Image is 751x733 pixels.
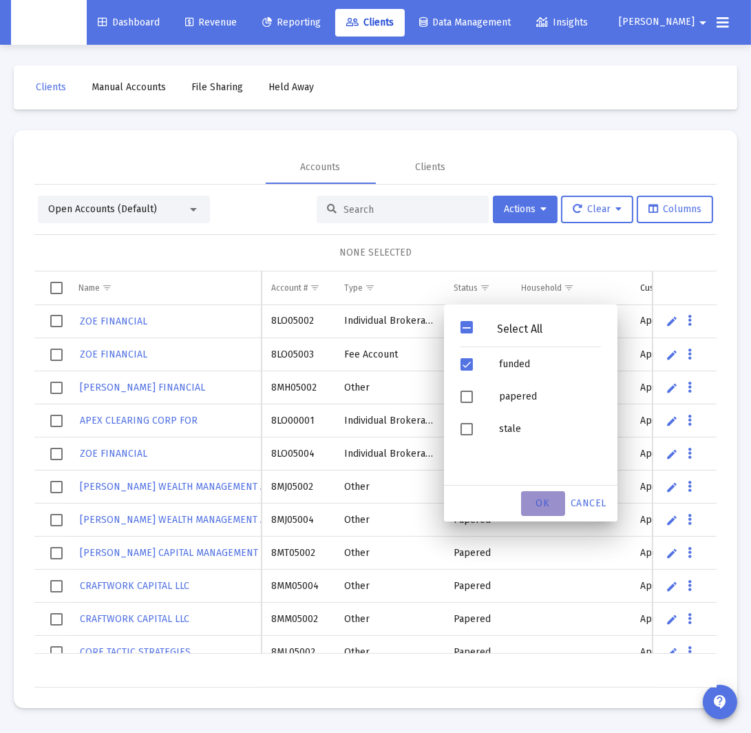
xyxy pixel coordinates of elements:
[78,576,191,596] a: CRAFTWORK CAPITAL LLC
[666,646,679,659] a: Edit
[80,514,279,526] span: [PERSON_NAME] WEALTH MANAGEMENT AND
[631,537,715,570] td: Apex
[408,9,522,37] a: Data Management
[631,603,715,636] td: Apex
[50,382,63,394] div: Select row
[602,8,706,36] button: [PERSON_NAME]
[262,338,335,371] td: 8LO05003
[80,448,147,460] span: ZOE FINANCIAL
[174,9,248,37] a: Revenue
[25,74,77,101] a: Clients
[301,161,341,174] div: Accounts
[666,514,679,526] a: Edit
[335,338,444,371] td: Fee Account
[631,437,715,471] td: Apex
[310,282,320,293] span: Show filter options for column 'Account #'
[648,203,701,215] span: Columns
[631,305,715,338] td: Apex
[365,282,375,293] span: Show filter options for column 'Type'
[480,282,490,293] span: Show filter options for column 'Status'
[335,471,444,504] td: Other
[50,315,63,327] div: Select row
[631,636,715,669] td: Apex
[666,448,679,460] a: Edit
[36,81,66,93] span: Clients
[444,304,617,522] div: Filter options
[50,349,63,361] div: Select row
[48,203,157,215] span: Open Accounts (Default)
[78,311,149,331] a: ZOE FINANCIAL
[637,196,713,223] button: Columns
[262,371,335,404] td: 8MH05002
[191,81,243,93] span: File Sharing
[454,646,503,659] div: Papered
[50,646,63,659] div: Select row
[69,271,262,304] td: Column Name
[416,161,446,174] div: Clients
[80,316,147,327] span: ZOE FINANCIAL
[343,204,478,216] input: Search
[536,497,550,509] span: OK
[271,282,308,293] div: Account #
[564,282,575,293] span: Show filter options for column 'Household'
[571,497,606,509] span: Cancel
[344,282,363,293] div: Type
[80,613,189,625] span: CRAFTWORK CAPITAL LLC
[180,74,254,101] a: File Sharing
[488,348,612,380] div: funded
[335,371,444,404] td: Other
[666,547,679,559] a: Edit
[262,636,335,669] td: 8ML05002
[536,17,588,28] span: Insights
[78,543,260,563] a: [PERSON_NAME] CAPITAL MANAGEMENT
[504,203,547,215] span: Actions
[335,9,405,37] a: Clients
[92,81,166,93] span: Manual Accounts
[78,477,280,497] a: [PERSON_NAME] WEALTH MANAGEMENT AND
[335,537,444,570] td: Other
[631,271,715,304] td: Column Custodian
[512,271,631,304] td: Column Household
[561,196,633,223] button: Clear
[631,404,715,437] td: Apex
[80,547,258,559] span: [PERSON_NAME] CAPITAL MANAGEMENT
[87,9,171,37] a: Dashboard
[565,491,612,516] div: Cancel
[454,612,503,626] div: Papered
[473,323,567,335] div: Select All
[78,609,191,629] a: CRAFTWORK CAPITAL LLC
[488,380,612,413] div: papered
[50,613,63,626] div: Select row
[78,344,149,364] a: ZOE FINANCIAL
[262,570,335,603] td: 8MM05004
[666,415,679,427] a: Edit
[573,203,622,215] span: Clear
[631,570,715,603] td: Apex
[335,636,444,669] td: Other
[80,382,205,393] span: [PERSON_NAME] FINANCIAL
[80,580,189,592] span: CRAFTWORK CAPITAL LLC
[78,282,100,293] div: Name
[640,282,678,293] div: Custodian
[262,305,335,338] td: 8LO05002
[78,411,199,431] a: APEX CLEARING CORP FOR
[257,74,325,101] a: Held Away
[21,9,76,37] img: Dashboard
[78,642,194,662] a: CORE TACTIC STRATEGIES,
[666,382,679,394] a: Edit
[50,415,63,427] div: Select row
[34,271,717,688] div: Data grid
[262,537,335,570] td: 8MT05002
[619,17,695,28] span: [PERSON_NAME]
[185,17,237,28] span: Revenue
[50,514,63,526] div: Select row
[335,305,444,338] td: Individual Brokerage
[522,282,562,293] div: Household
[454,282,478,293] div: Status
[50,481,63,493] div: Select row
[335,504,444,537] td: Other
[80,481,279,493] span: [PERSON_NAME] WEALTH MANAGEMENT AND
[80,646,193,658] span: CORE TACTIC STRATEGIES,
[666,481,679,493] a: Edit
[631,338,715,371] td: Apex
